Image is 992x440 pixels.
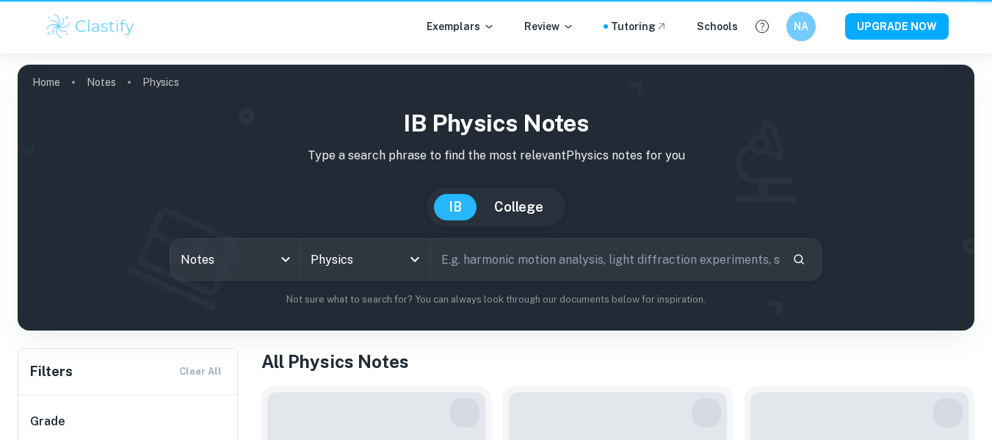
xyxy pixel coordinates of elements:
[697,18,738,35] a: Schools
[18,65,974,331] img: profile cover
[142,74,179,90] p: Physics
[29,106,963,141] h1: IB Physics Notes
[786,247,811,272] button: Search
[30,361,73,382] h6: Filters
[87,72,116,93] a: Notes
[431,239,781,280] input: E.g. harmonic motion analysis, light diffraction experiments, sliding objects down a ramp...
[792,18,809,35] h6: NA
[29,147,963,165] p: Type a search phrase to find the most relevant Physics notes for you
[479,194,558,220] button: College
[29,292,963,307] p: Not sure what to search for? You can always look through our documents below for inspiration.
[750,14,775,39] button: Help and Feedback
[170,239,300,280] div: Notes
[611,18,667,35] a: Tutoring
[524,18,574,35] p: Review
[427,18,495,35] p: Exemplars
[44,12,137,41] img: Clastify logo
[845,13,949,40] button: UPGRADE NOW
[32,72,60,93] a: Home
[261,348,974,375] h1: All Physics Notes
[405,249,425,270] button: Open
[786,12,816,41] button: NA
[434,194,477,220] button: IB
[30,413,227,430] h6: Grade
